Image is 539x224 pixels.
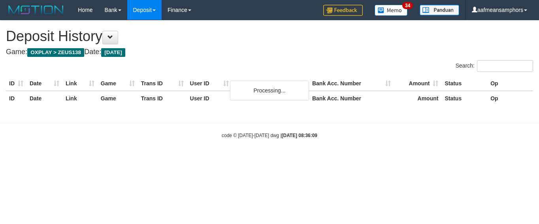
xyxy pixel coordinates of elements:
th: Op [487,76,533,91]
th: Bank Acc. Number [309,76,394,91]
th: Amount [394,76,442,91]
div: Processing... [230,81,309,100]
img: MOTION_logo.png [6,4,66,16]
th: ID [6,91,26,105]
th: Link [62,91,98,105]
th: Trans ID [138,91,187,105]
span: [DATE] [101,48,125,57]
img: panduan.png [420,5,459,15]
span: 34 [402,2,413,9]
th: Game [98,91,138,105]
input: Search: [477,60,533,72]
th: Status [441,76,487,91]
label: Search: [456,60,533,72]
th: Amount [394,91,442,105]
img: Button%20Memo.svg [375,5,408,16]
th: Date [26,76,62,91]
strong: [DATE] 08:36:09 [282,133,317,138]
th: Bank Acc. Number [309,91,394,105]
h1: Deposit History [6,28,533,44]
span: OXPLAY > ZEUS138 [27,48,84,57]
th: User ID [187,91,232,105]
th: Op [487,91,533,105]
th: Link [62,76,98,91]
img: Feedback.jpg [323,5,363,16]
th: Date [26,91,62,105]
th: Trans ID [138,76,187,91]
th: ID [6,76,26,91]
th: Status [441,91,487,105]
th: User ID [187,76,232,91]
th: Game [98,76,138,91]
small: code © [DATE]-[DATE] dwg | [222,133,317,138]
th: Bank Acc. Name [232,76,309,91]
h4: Game: Date: [6,48,533,56]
